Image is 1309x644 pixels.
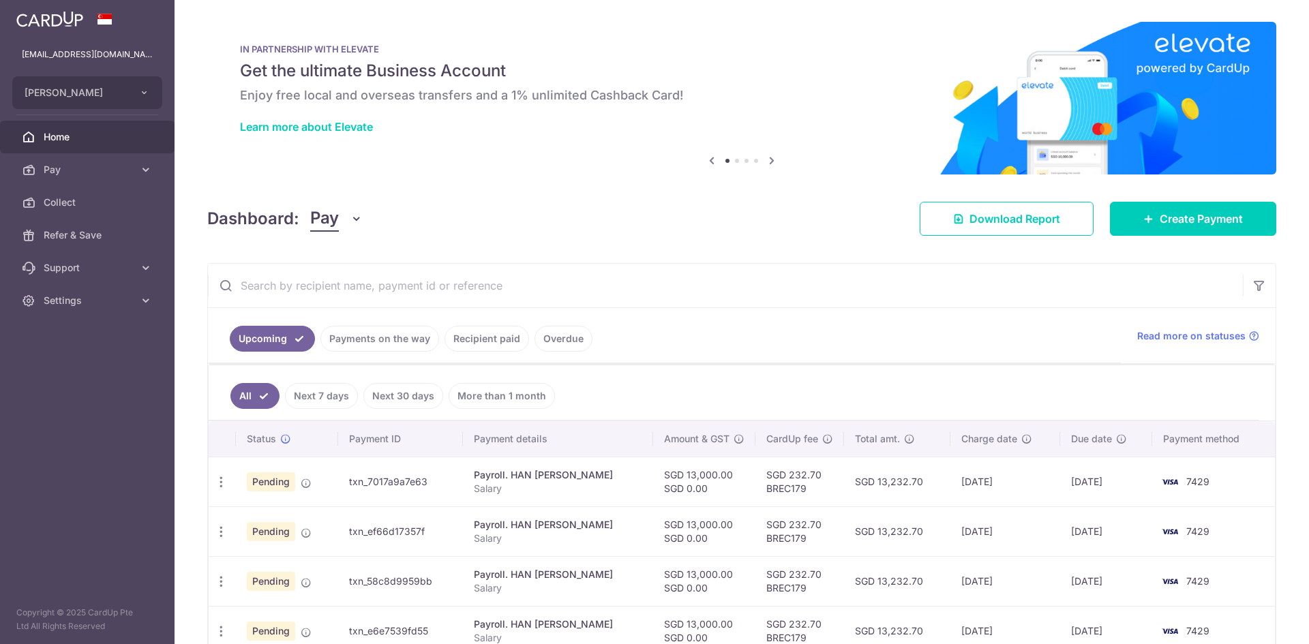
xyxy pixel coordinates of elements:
span: Amount & GST [664,432,729,446]
span: [PERSON_NAME] [25,86,125,99]
h5: Get the ultimate Business Account [240,60,1244,82]
td: SGD 13,000.00 SGD 0.00 [653,457,755,506]
td: SGD 232.70 BREC179 [755,457,844,506]
img: CardUp [16,11,83,27]
td: [DATE] [950,556,1060,606]
span: Total amt. [855,432,900,446]
th: Payment ID [338,421,462,457]
td: SGD 13,232.70 [844,457,950,506]
span: Charge date [961,432,1017,446]
a: Learn more about Elevate [240,120,373,134]
p: [EMAIL_ADDRESS][DOMAIN_NAME] [22,48,153,61]
a: All [230,383,280,409]
span: Collect [44,196,134,209]
span: 7429 [1186,525,1209,537]
span: Pending [247,522,295,541]
td: SGD 13,232.70 [844,506,950,556]
td: txn_ef66d17357f [338,506,462,556]
p: IN PARTNERSHIP WITH ELEVATE [240,44,1244,55]
a: More than 1 month [449,383,555,409]
p: Salary [474,581,642,595]
button: [PERSON_NAME] [12,76,162,109]
span: Pay [310,206,339,232]
span: 7429 [1186,476,1209,487]
span: Refer & Save [44,228,134,242]
img: Bank Card [1156,474,1184,490]
td: SGD 232.70 BREC179 [755,506,844,556]
td: [DATE] [950,457,1060,506]
div: Payroll. HAN [PERSON_NAME] [474,518,642,532]
a: Download Report [920,202,1094,236]
img: Bank Card [1156,573,1184,589]
span: CardUp fee [766,432,818,446]
div: Payroll. HAN [PERSON_NAME] [474,468,642,482]
td: SGD 13,000.00 SGD 0.00 [653,556,755,606]
td: SGD 232.70 BREC179 [755,556,844,606]
span: Download Report [969,211,1060,227]
input: Search by recipient name, payment id or reference [208,264,1243,307]
span: Create Payment [1160,211,1243,227]
a: Next 7 days [285,383,358,409]
a: Next 30 days [363,383,443,409]
button: Pay [310,206,363,232]
a: Payments on the way [320,326,439,352]
span: Read more on statuses [1137,329,1246,343]
span: Pending [247,572,295,591]
span: Pending [247,622,295,641]
td: [DATE] [950,506,1060,556]
img: Renovation banner [207,22,1276,174]
th: Payment method [1152,421,1275,457]
a: Upcoming [230,326,315,352]
p: Salary [474,532,642,545]
span: Status [247,432,276,446]
img: Bank Card [1156,623,1184,639]
a: Overdue [535,326,592,352]
div: Payroll. HAN [PERSON_NAME] [474,617,642,631]
td: [DATE] [1060,506,1152,556]
td: SGD 13,232.70 [844,556,950,606]
span: Settings [44,294,134,307]
td: txn_58c8d9959bb [338,556,462,606]
th: Payment details [463,421,653,457]
td: txn_7017a9a7e63 [338,457,462,506]
a: Create Payment [1110,202,1276,236]
span: Pay [44,163,134,177]
td: SGD 13,000.00 SGD 0.00 [653,506,755,556]
td: [DATE] [1060,556,1152,606]
h4: Dashboard: [207,206,299,231]
a: Recipient paid [445,326,529,352]
span: Support [44,261,134,275]
img: Bank Card [1156,523,1184,540]
p: Salary [474,482,642,495]
div: Payroll. HAN [PERSON_NAME] [474,568,642,581]
span: Home [44,130,134,144]
h6: Enjoy free local and overseas transfers and a 1% unlimited Cashback Card! [240,87,1244,104]
a: Read more on statuses [1137,329,1259,343]
span: 7429 [1186,575,1209,587]
span: Pending [247,472,295,491]
td: [DATE] [1060,457,1152,506]
span: Due date [1071,432,1112,446]
span: 7429 [1186,625,1209,637]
